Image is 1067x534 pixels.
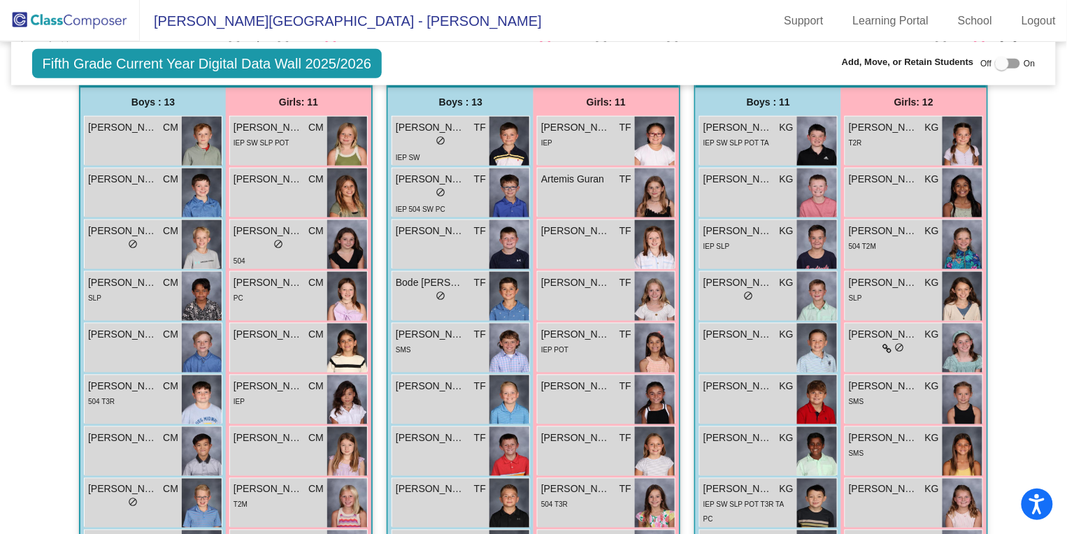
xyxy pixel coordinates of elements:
span: IEP SLP [703,243,730,250]
span: 504 T3R [541,501,568,509]
span: KG [925,275,939,290]
span: CM [163,431,178,445]
span: [PERSON_NAME] [849,172,919,187]
span: KG [925,120,939,135]
div: Girls: 12 [841,88,987,116]
span: SMS [396,346,411,354]
span: TF [620,120,631,135]
span: [PERSON_NAME] [234,120,303,135]
div: Boys : 11 [696,88,841,116]
span: [PERSON_NAME] [88,172,158,187]
span: CM [163,482,178,497]
span: SMS [849,449,864,457]
span: KG [925,327,939,342]
span: TF [474,482,486,497]
span: Artemis Guran [541,172,611,187]
span: [PERSON_NAME] [703,431,773,445]
span: KG [925,431,939,445]
span: [PERSON_NAME] [396,431,466,445]
span: [PERSON_NAME] [88,275,158,290]
span: IEP [234,398,245,405]
span: CM [308,224,324,238]
span: [PERSON_NAME] [541,431,611,445]
div: Girls: 11 [226,88,371,116]
span: [PERSON_NAME] [234,431,303,445]
span: IEP 504 SW PC [396,205,445,213]
span: [PERSON_NAME] [88,120,158,135]
span: [PERSON_NAME] [703,224,773,238]
span: CM [163,120,178,135]
a: Logout [1010,10,1067,32]
span: KG [925,224,939,238]
span: do_not_disturb_alt [743,291,753,301]
span: SLP [849,294,862,302]
span: [PERSON_NAME] [541,482,611,497]
span: TF [474,327,486,342]
div: Boys : 13 [80,88,226,116]
span: IEP SW SLP POT [234,139,289,147]
span: IEP SW SLP POT TA [703,139,769,147]
span: CM [163,379,178,394]
span: [PERSON_NAME][GEOGRAPHIC_DATA] - [PERSON_NAME] [140,10,542,32]
span: [PERSON_NAME] [849,120,919,135]
span: KG [780,327,794,342]
span: CM [308,327,324,342]
span: Off [981,57,992,70]
span: CM [163,327,178,342]
span: TF [620,275,631,290]
span: [PERSON_NAME] [88,431,158,445]
a: Learning Portal [842,10,940,32]
span: CM [308,431,324,445]
span: T2R [849,139,862,147]
span: [PERSON_NAME] [396,327,466,342]
span: [PERSON_NAME] [234,224,303,238]
a: School [947,10,1003,32]
span: [PERSON_NAME] [88,327,158,342]
span: CM [308,275,324,290]
span: [PERSON_NAME] [PERSON_NAME] [396,224,466,238]
span: [PERSON_NAME] [234,379,303,394]
span: Fifth Grade Current Year Digital Data Wall 2025/2026 [32,49,382,78]
span: IEP SW [396,154,420,161]
span: KG [780,275,794,290]
span: CM [308,120,324,135]
span: CM [308,379,324,394]
span: 504 [234,257,245,265]
span: TF [474,120,486,135]
span: [PERSON_NAME] [88,224,158,238]
span: [PERSON_NAME] [849,431,919,445]
span: do_not_disturb_alt [436,291,445,301]
span: KG [780,224,794,238]
span: [PERSON_NAME] [541,120,611,135]
span: CM [163,224,178,238]
span: IEP SW SLP POT T3R TA PC [703,501,784,524]
a: Support [773,10,835,32]
span: T2M [234,501,248,509]
span: [PERSON_NAME] [703,120,773,135]
span: KG [925,482,939,497]
span: [PERSON_NAME] [396,172,466,187]
span: [PERSON_NAME] [234,327,303,342]
span: CM [163,172,178,187]
span: IEP POT [541,346,568,354]
span: [PERSON_NAME] [88,482,158,497]
span: [PERSON_NAME] [849,327,919,342]
span: KG [780,172,794,187]
span: TF [620,482,631,497]
span: [PERSON_NAME] [703,172,773,187]
span: do_not_disturb_alt [436,187,445,197]
span: [PERSON_NAME] [541,224,611,238]
span: [PERSON_NAME] [703,482,773,497]
span: [PERSON_NAME] [396,482,466,497]
span: TF [474,224,486,238]
span: [PERSON_NAME] [541,379,611,394]
span: On [1024,57,1035,70]
span: [PERSON_NAME] [234,482,303,497]
span: [PERSON_NAME] [PERSON_NAME] [396,379,466,394]
span: [PERSON_NAME] [849,482,919,497]
span: KG [925,172,939,187]
span: TF [620,172,631,187]
span: do_not_disturb_alt [128,239,138,249]
span: [PERSON_NAME] [88,379,158,394]
span: 504 T3R [88,398,115,405]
